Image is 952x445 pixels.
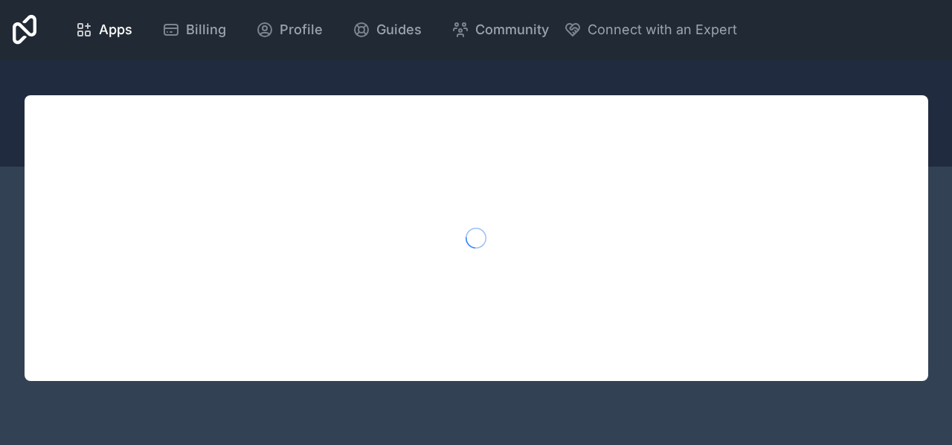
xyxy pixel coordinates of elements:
a: Guides [341,13,434,46]
button: Connect with an Expert [564,19,737,40]
span: Guides [376,19,422,40]
span: Profile [280,19,323,40]
span: Billing [186,19,226,40]
a: Billing [150,13,238,46]
span: Apps [99,19,132,40]
a: Community [440,13,561,46]
a: Apps [63,13,144,46]
span: Community [475,19,549,40]
a: Profile [244,13,335,46]
span: Connect with an Expert [588,19,737,40]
